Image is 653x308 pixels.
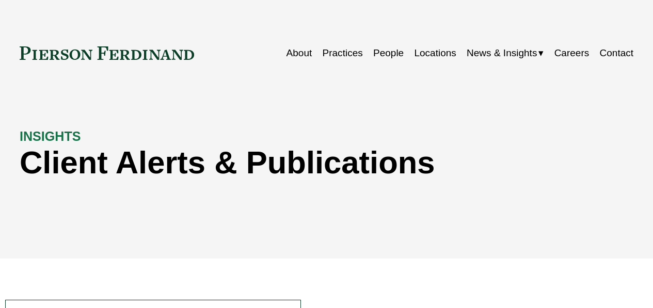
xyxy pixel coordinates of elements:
h1: Client Alerts & Publications [20,144,480,181]
strong: INSIGHTS [20,129,81,143]
a: folder dropdown [467,43,544,63]
a: Locations [414,43,456,63]
a: Contact [600,43,634,63]
a: Practices [323,43,363,63]
a: About [286,43,312,63]
a: People [373,43,404,63]
span: News & Insights [467,44,537,62]
a: Careers [554,43,590,63]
